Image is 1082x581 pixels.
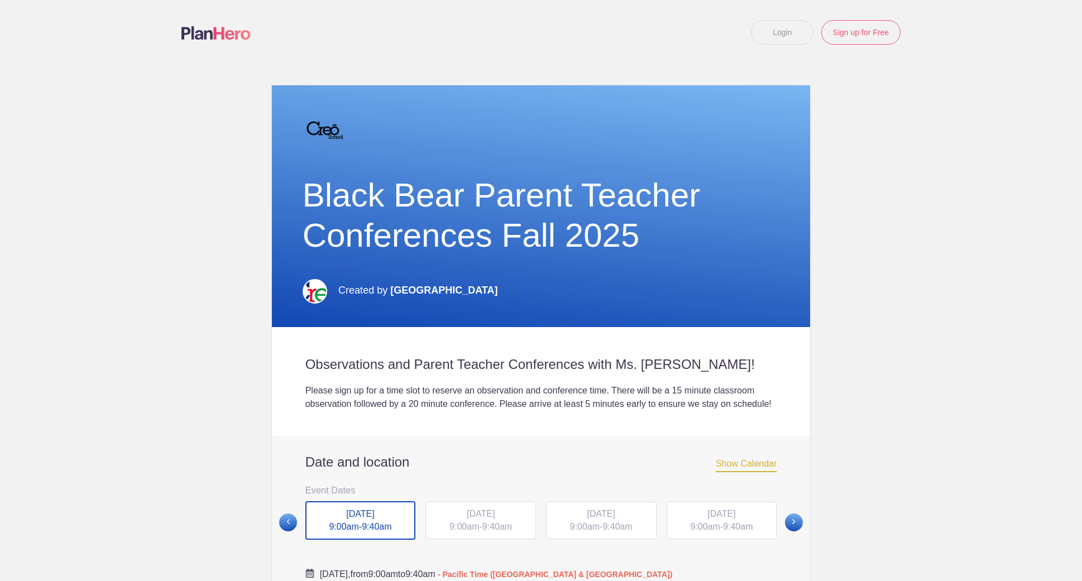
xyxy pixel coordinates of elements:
[587,509,615,518] span: [DATE]
[181,26,251,40] img: Logo main planhero
[667,502,777,540] div: -
[305,501,416,541] button: [DATE] 9:00am-9:40am
[305,482,777,498] h3: Event Dates
[329,522,358,531] span: 9:00am
[320,569,673,579] span: from to
[368,569,398,579] span: 9:00am
[602,522,632,531] span: 9:40am
[690,522,720,531] span: 9:00am
[305,454,777,470] h2: Date and location
[305,384,777,411] div: Please sign up for a time slot to reserve an observation and conference time. There will be a 15 ...
[305,569,314,578] img: Cal purple
[723,522,753,531] span: 9:40am
[425,501,537,540] button: [DATE] 9:00am-9:40am
[546,502,657,540] div: -
[305,356,777,373] h2: Observations and Parent Teacher Conferences with Ms. [PERSON_NAME]!
[362,522,391,531] span: 9:40am
[320,569,351,579] span: [DATE],
[405,569,435,579] span: 9:40am
[449,522,479,531] span: 9:00am
[482,522,512,531] span: 9:40am
[390,285,497,296] span: [GEOGRAPHIC_DATA]
[438,570,672,579] span: - Pacific Time ([GEOGRAPHIC_DATA] & [GEOGRAPHIC_DATA])
[425,502,536,540] div: -
[303,108,347,153] img: 2
[346,509,374,518] span: [DATE]
[545,501,657,540] button: [DATE] 9:00am-9:40am
[821,20,901,45] a: Sign up for Free
[716,459,777,472] span: Show Calendar
[467,509,495,518] span: [DATE]
[751,20,813,45] a: Login
[303,175,780,256] h1: Black Bear Parent Teacher Conferences Fall 2025
[338,278,497,302] p: Created by
[570,522,600,531] span: 9:00am
[707,509,735,518] span: [DATE]
[305,501,416,540] div: -
[303,279,327,304] img: Creo
[666,501,778,540] button: [DATE] 9:00am-9:40am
